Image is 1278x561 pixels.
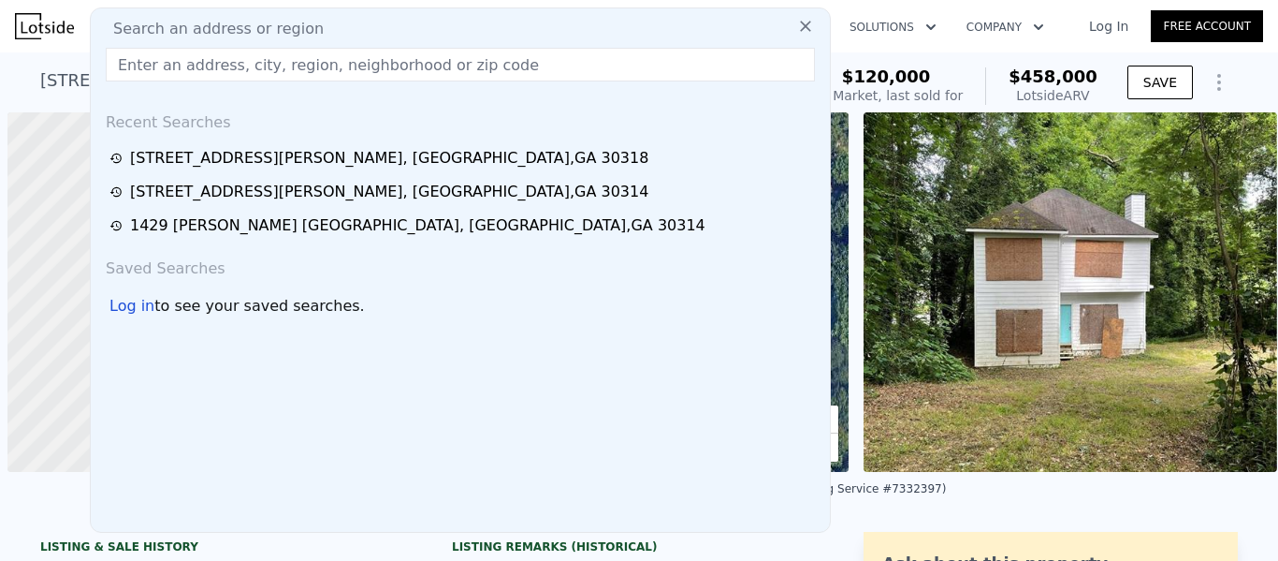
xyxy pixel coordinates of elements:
div: Recent Searches [98,96,822,141]
a: Free Account [1151,10,1263,42]
img: Sale: 20604226 Parcel: 12974342 [864,112,1277,472]
div: 1429 [PERSON_NAME] [GEOGRAPHIC_DATA] , [GEOGRAPHIC_DATA] , GA 30314 [130,214,705,237]
button: SAVE [1127,66,1193,99]
div: LISTING & SALE HISTORY [40,539,414,558]
a: [STREET_ADDRESS][PERSON_NAME], [GEOGRAPHIC_DATA],GA 30314 [109,181,817,203]
div: Listing Remarks (Historical) [452,539,826,554]
button: Solutions [835,10,951,44]
span: $120,000 [842,66,931,86]
div: Saved Searches [98,243,822,288]
span: Search an address or region [98,18,324,40]
div: [STREET_ADDRESS][PERSON_NAME] , [GEOGRAPHIC_DATA] , GA 30314 [130,181,648,203]
img: Lotside [15,13,74,39]
a: [STREET_ADDRESS][PERSON_NAME], [GEOGRAPHIC_DATA],GA 30318 [109,147,817,170]
div: Lotside ARV [1009,86,1097,105]
div: [STREET_ADDRESS][PERSON_NAME] , [GEOGRAPHIC_DATA] , GA 30318 [40,67,629,94]
div: [STREET_ADDRESS][PERSON_NAME] , [GEOGRAPHIC_DATA] , GA 30318 [130,147,648,170]
input: Enter an address, city, region, neighborhood or zip code [106,48,815,81]
div: Off Market, last sold for [809,86,963,105]
a: 1429 [PERSON_NAME] [GEOGRAPHIC_DATA], [GEOGRAPHIC_DATA],GA 30314 [109,214,817,237]
button: Company [951,10,1059,44]
button: Show Options [1200,64,1238,101]
div: Log in [109,295,154,317]
a: Log In [1067,17,1151,36]
span: $458,000 [1009,66,1097,86]
span: to see your saved searches. [154,295,364,317]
